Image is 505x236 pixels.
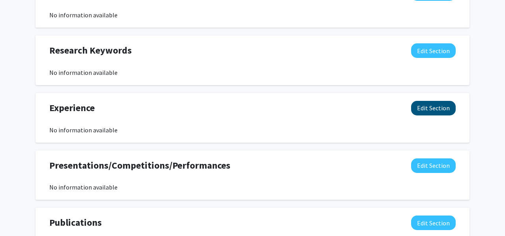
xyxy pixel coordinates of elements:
[6,201,34,230] iframe: Chat
[49,101,95,115] span: Experience
[49,216,102,230] span: Publications
[49,125,456,135] div: No information available
[411,43,456,58] button: Edit Research Keywords
[411,101,456,115] button: Edit Experience
[49,158,230,173] span: Presentations/Competitions/Performances
[49,43,132,58] span: Research Keywords
[49,10,456,20] div: No information available
[49,182,456,192] div: No information available
[411,216,456,230] button: Edit Publications
[411,158,456,173] button: Edit Presentations/Competitions/Performances
[49,68,456,77] div: No information available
